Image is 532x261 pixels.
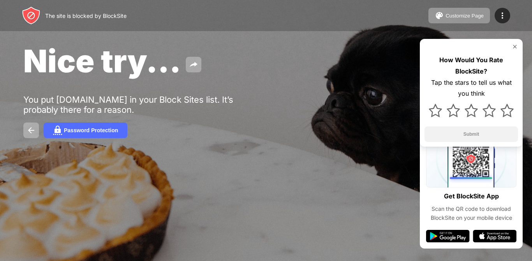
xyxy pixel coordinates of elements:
div: You put [DOMAIN_NAME] in your Block Sites list. It’s probably there for a reason. [23,95,264,115]
div: Password Protection [64,127,118,133]
img: header-logo.svg [22,6,41,25]
img: rate-us-close.svg [512,44,518,50]
button: Customize Page [428,8,490,23]
div: Scan the QR code to download BlockSite on your mobile device [426,205,516,222]
div: Get BlockSite App [444,191,499,202]
div: Tap the stars to tell us what you think [425,77,518,100]
div: Customize Page [446,13,484,19]
button: Submit [425,126,518,142]
img: pallet.svg [435,11,444,20]
img: back.svg [26,126,36,135]
span: Nice try... [23,42,181,80]
img: google-play.svg [426,230,470,242]
div: The site is blocked by BlockSite [45,12,127,19]
img: menu-icon.svg [498,11,507,20]
button: Password Protection [44,123,127,138]
img: star.svg [465,104,478,117]
img: password.svg [53,126,62,135]
img: share.svg [189,60,198,69]
img: star.svg [447,104,460,117]
img: star.svg [500,104,514,117]
div: How Would You Rate BlockSite? [425,54,518,77]
img: star.svg [429,104,442,117]
img: star.svg [483,104,496,117]
img: app-store.svg [473,230,516,242]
